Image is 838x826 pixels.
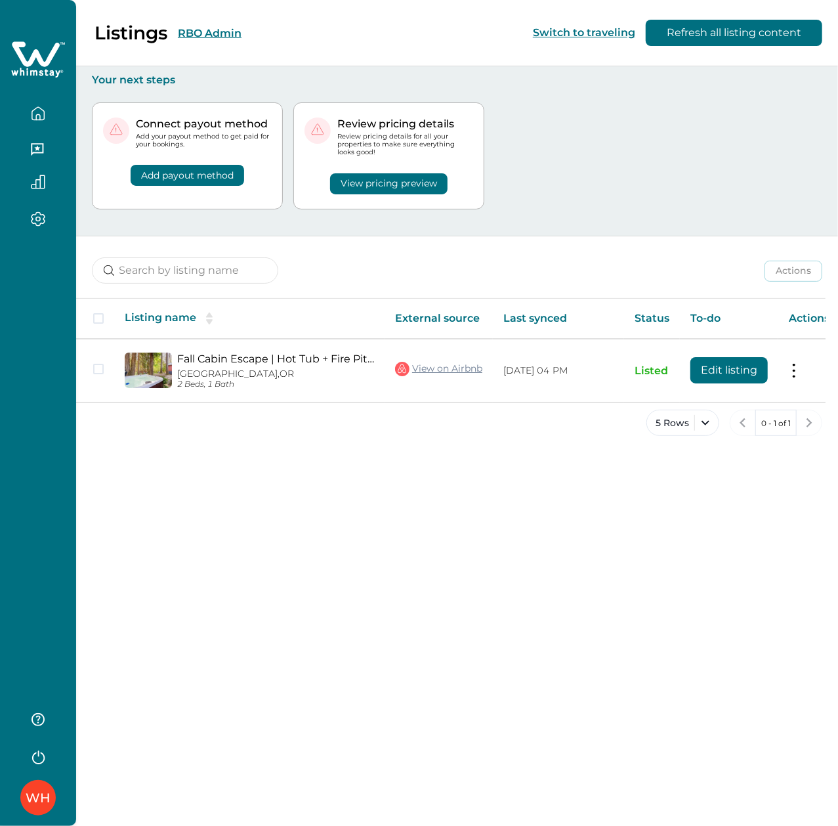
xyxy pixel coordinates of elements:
p: 2 Beds, 1 Bath [177,380,374,389]
button: Edit listing [690,357,768,383]
th: External source [385,299,493,339]
button: sorting [196,312,222,325]
th: Status [624,299,680,339]
th: Listing name [114,299,385,339]
button: View pricing preview [330,173,448,194]
input: Search by listing name [92,257,278,284]
button: 0 - 1 of 1 [755,410,797,436]
p: Connect payout method [136,118,272,131]
p: 0 - 1 of 1 [761,417,791,430]
p: [GEOGRAPHIC_DATA], OR [177,368,374,380]
div: Whimstay Host [26,782,51,814]
a: Fall Cabin Escape | Hot Tub + Fire Pit | Mt. Hood [177,353,374,365]
th: To-do [680,299,778,339]
button: 5 Rows [646,410,719,436]
button: Switch to traveling [533,26,635,39]
p: Listings [94,22,167,44]
p: Listed [635,364,669,378]
button: Actions [765,261,822,282]
p: Review pricing details for all your properties to make sure everything looks good! [337,133,473,157]
p: [DATE] 04 PM [503,364,614,378]
p: Add your payout method to get paid for your bookings. [136,133,272,148]
a: View on Airbnb [395,360,482,378]
button: RBO Admin [178,27,241,39]
button: Add payout method [131,165,244,186]
p: Review pricing details [337,118,473,131]
button: next page [796,410,822,436]
img: propertyImage_Fall Cabin Escape | Hot Tub + Fire Pit | Mt. Hood [125,353,172,388]
p: Your next steps [92,74,822,87]
th: Last synced [493,299,624,339]
button: previous page [730,410,756,436]
button: Refresh all listing content [646,20,822,46]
